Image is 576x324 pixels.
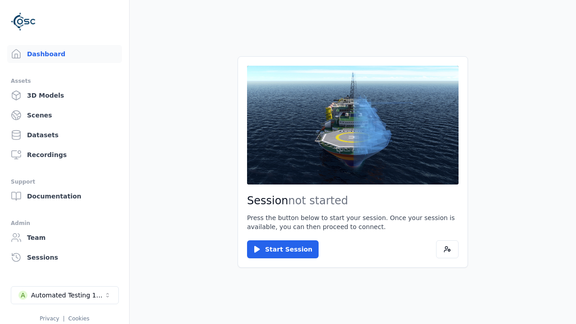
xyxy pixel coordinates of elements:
span: | [63,315,65,322]
a: Datasets [7,126,122,144]
a: Team [7,229,122,247]
div: A [18,291,27,300]
button: Start Session [247,240,319,258]
a: Dashboard [7,45,122,63]
span: not started [288,194,348,207]
div: Assets [11,76,118,86]
a: Privacy [40,315,59,322]
a: Scenes [7,106,122,124]
p: Press the button below to start your session. Once your session is available, you can then procee... [247,213,459,231]
button: Select a workspace [11,286,119,304]
a: Cookies [68,315,90,322]
a: Sessions [7,248,122,266]
a: Documentation [7,187,122,205]
img: Logo [11,9,36,34]
div: Automated Testing 1 - Playwright [31,291,104,300]
a: Recordings [7,146,122,164]
h2: Session [247,193,459,208]
div: Support [11,176,118,187]
a: 3D Models [7,86,122,104]
div: Admin [11,218,118,229]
